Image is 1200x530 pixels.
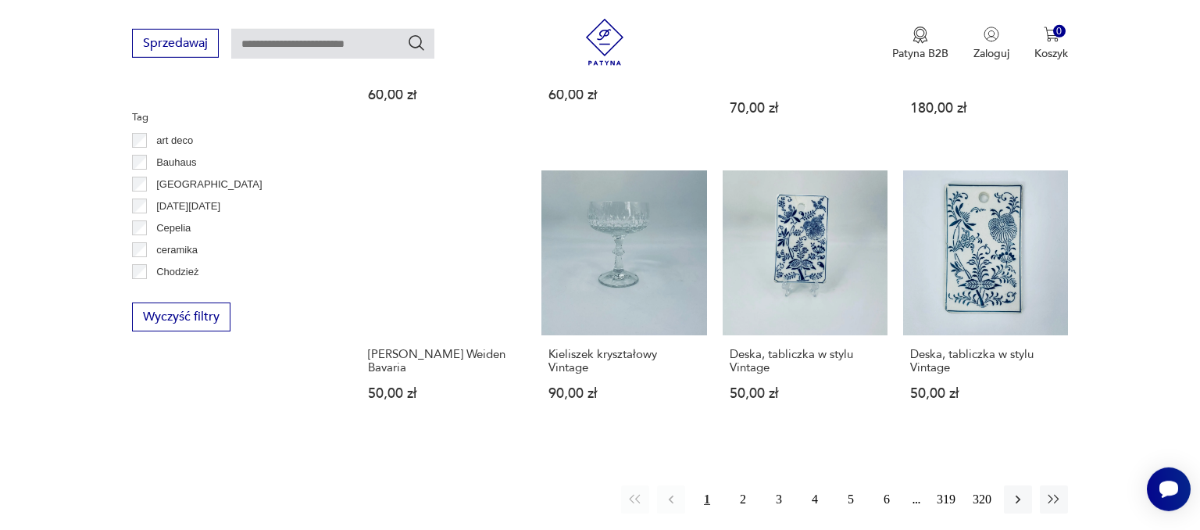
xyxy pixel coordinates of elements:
[541,170,706,431] a: Kieliszek kryształowy VintageKieliszek kryształowy Vintage90,00 zł
[903,170,1068,431] a: Deska, tabliczka w stylu VintageDeska, tabliczka w stylu Vintage50,00 zł
[361,170,526,431] a: Misa Seltmann Weiden Bavaria[PERSON_NAME] Weiden Bavaria50,00 zł
[912,27,928,44] img: Ikona medalu
[548,348,699,374] h3: Kieliszek kryształowy Vintage
[973,46,1009,61] p: Zaloguj
[837,485,865,514] button: 5
[693,485,721,514] button: 1
[765,485,793,514] button: 3
[730,348,880,374] h3: Deska, tabliczka w stylu Vintage
[910,348,1061,374] h3: Deska, tabliczka w stylu Vintage
[368,348,519,374] h3: [PERSON_NAME] Weiden Bavaria
[1044,27,1059,42] img: Ikona koszyka
[892,27,948,61] button: Patyna B2B
[132,29,219,58] button: Sprzedawaj
[730,102,880,115] p: 70,00 zł
[548,88,699,102] p: 60,00 zł
[581,19,628,66] img: Patyna - sklep z meblami i dekoracjami vintage
[910,387,1061,400] p: 50,00 zł
[973,27,1009,61] button: Zaloguj
[892,27,948,61] a: Ikona medaluPatyna B2B
[968,485,996,514] button: 320
[156,242,198,259] p: ceramika
[892,46,948,61] p: Patyna B2B
[801,485,829,514] button: 4
[156,176,262,193] p: [GEOGRAPHIC_DATA]
[1034,27,1068,61] button: 0Koszyk
[368,387,519,400] p: 50,00 zł
[156,154,196,171] p: Bauhaus
[156,132,193,149] p: art deco
[729,485,757,514] button: 2
[932,485,960,514] button: 319
[368,88,519,102] p: 60,00 zł
[730,387,880,400] p: 50,00 zł
[156,285,195,303] p: Ćmielów
[156,263,198,281] p: Chodzież
[156,198,220,215] p: [DATE][DATE]
[1034,46,1068,61] p: Koszyk
[132,109,323,126] p: Tag
[132,303,230,331] button: Wyczyść filtry
[723,170,887,431] a: Deska, tabliczka w stylu VintageDeska, tabliczka w stylu Vintage50,00 zł
[910,102,1061,115] p: 180,00 zł
[984,27,999,42] img: Ikonka użytkownika
[1147,467,1191,511] iframe: Smartsupp widget button
[132,39,219,50] a: Sprzedawaj
[873,485,901,514] button: 6
[407,34,426,52] button: Szukaj
[156,220,191,237] p: Cepelia
[548,387,699,400] p: 90,00 zł
[1053,25,1066,38] div: 0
